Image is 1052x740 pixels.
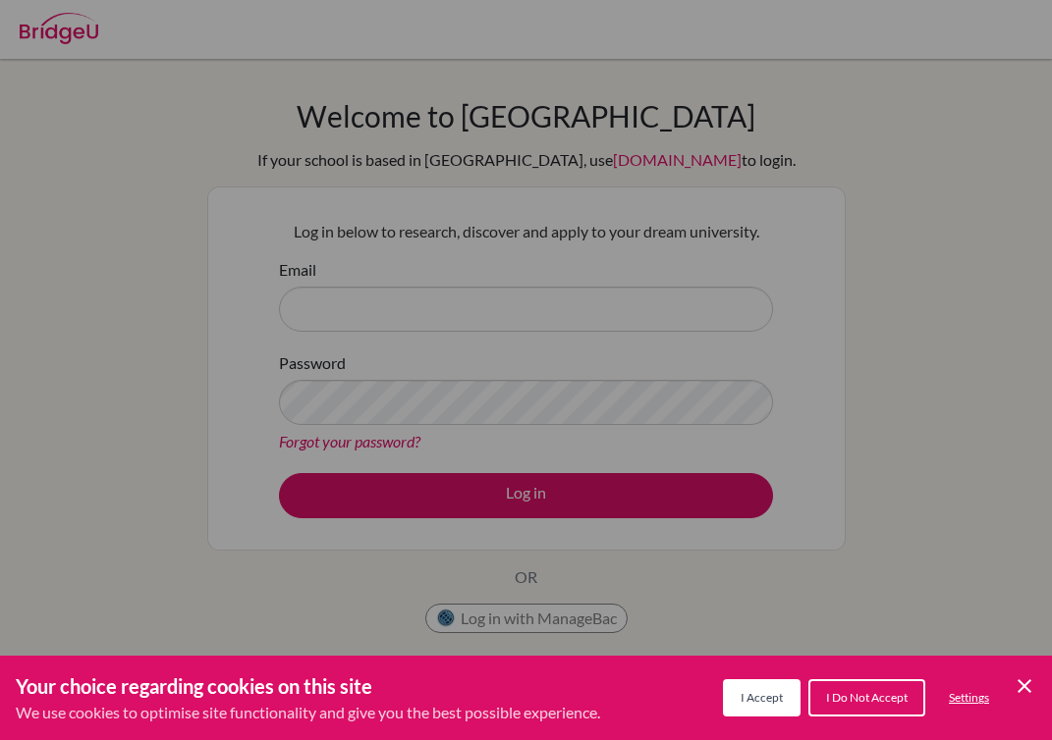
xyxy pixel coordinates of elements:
[1013,674,1036,698] button: Save and close
[949,690,989,705] span: Settings
[741,690,783,705] span: I Accept
[933,681,1005,714] button: Settings
[16,701,600,724] p: We use cookies to optimise site functionality and give you the best possible experience.
[808,679,925,716] button: I Do Not Accept
[723,679,801,716] button: I Accept
[826,690,908,705] span: I Do Not Accept
[16,671,600,701] h3: Your choice regarding cookies on this site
